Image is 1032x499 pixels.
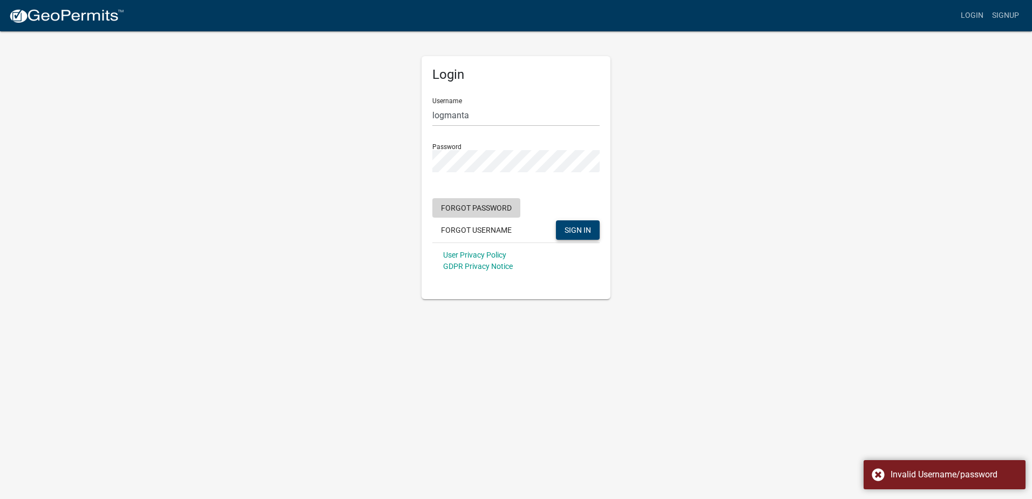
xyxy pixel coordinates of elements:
[956,5,988,26] a: Login
[556,220,600,240] button: SIGN IN
[565,225,591,234] span: SIGN IN
[443,251,506,259] a: User Privacy Policy
[432,198,520,218] button: Forgot Password
[432,220,520,240] button: Forgot Username
[432,67,600,83] h5: Login
[891,468,1017,481] div: Invalid Username/password
[443,262,513,271] a: GDPR Privacy Notice
[988,5,1023,26] a: Signup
